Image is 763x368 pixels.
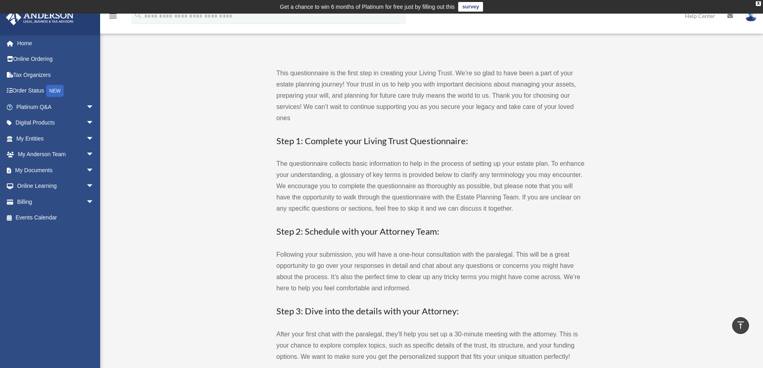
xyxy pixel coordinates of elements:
[280,2,455,12] div: Get a chance to win 6 months of Platinum for free just by filling out this
[276,135,585,147] h3: Step 1: Complete your Living Trust Questionnaire:
[6,162,106,178] a: My Documentsarrow_drop_down
[756,1,761,6] div: close
[6,115,106,131] a: Digital Productsarrow_drop_down
[732,317,749,334] a: vertical_align_top
[86,99,102,115] span: arrow_drop_down
[4,10,76,25] img: Anderson Advisors Platinum Portal
[276,68,585,124] p: This questionnaire is the first step in creating your Living Trust. We’re so glad to have been a ...
[46,85,64,97] div: NEW
[6,178,106,194] a: Online Learningarrow_drop_down
[6,194,106,210] a: Billingarrow_drop_down
[276,329,585,362] p: After your first chat with the paralegal, they’ll help you set up a 30-minute meeting with the at...
[276,305,585,318] h3: Step 3: Dive into the details with your Attorney:
[6,131,106,147] a: My Entitiesarrow_drop_down
[6,35,106,51] a: Home
[86,131,102,147] span: arrow_drop_down
[745,10,757,22] img: User Pic
[6,67,106,83] a: Tax Organizers
[6,147,106,163] a: My Anderson Teamarrow_drop_down
[276,225,585,238] h3: Step 2: Schedule with your Attorney Team:
[134,11,143,20] i: search
[86,194,102,210] span: arrow_drop_down
[276,158,585,214] p: The questionnaire collects basic information to help in the process of setting up your estate pla...
[458,2,483,12] a: survey
[86,178,102,195] span: arrow_drop_down
[108,11,118,21] i: menu
[6,51,106,67] a: Online Ordering
[6,83,106,99] a: Order StatusNEW
[276,249,585,294] p: Following your submission, you will have a one-hour consultation with the paralegal. This will be...
[86,115,102,131] span: arrow_drop_down
[736,320,745,330] i: vertical_align_top
[108,14,118,21] a: menu
[6,99,106,115] a: Platinum Q&Aarrow_drop_down
[86,162,102,179] span: arrow_drop_down
[86,147,102,163] span: arrow_drop_down
[6,210,106,226] a: Events Calendar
